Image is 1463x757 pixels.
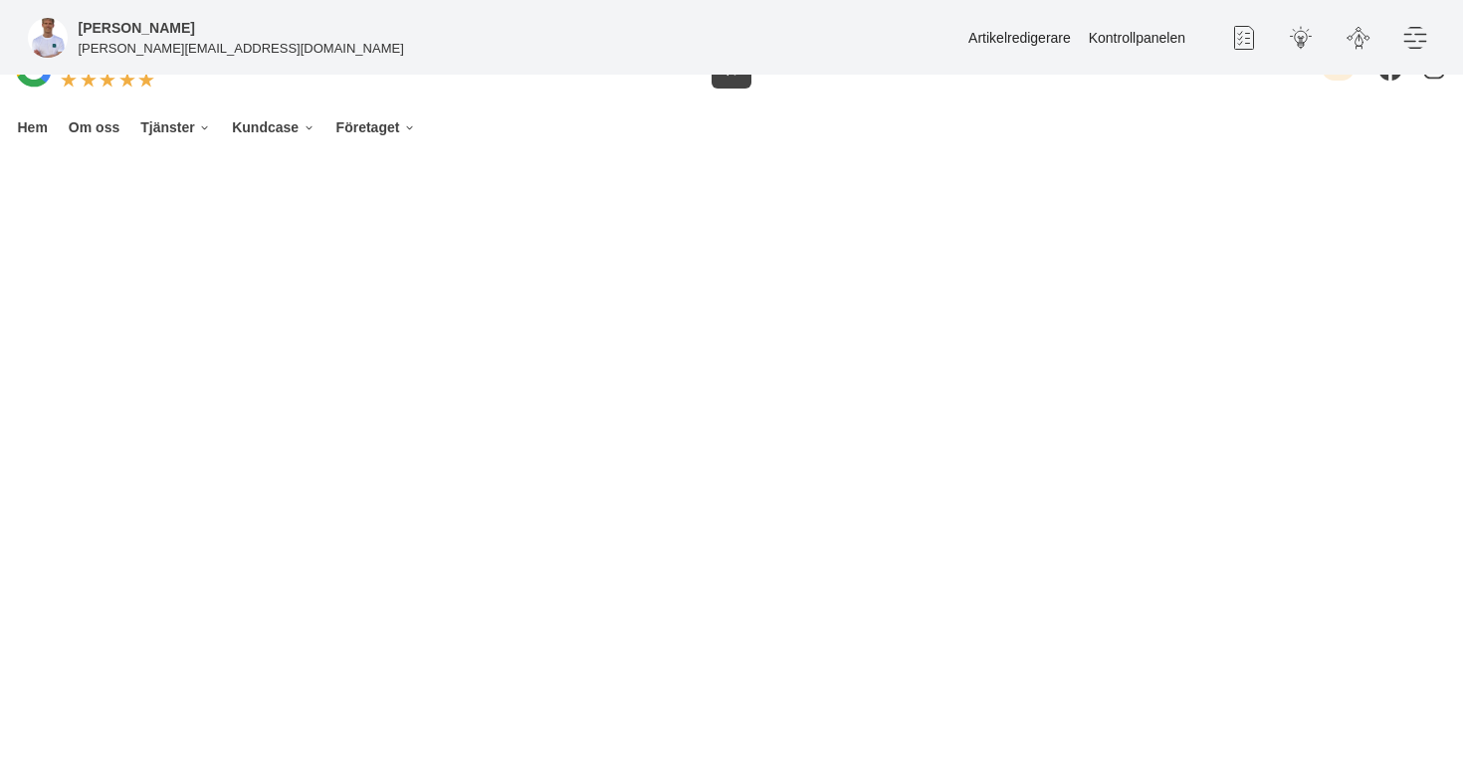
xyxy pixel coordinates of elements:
[28,18,68,58] img: foretagsbild-pa-smartproduktion-en-webbyraer-i-dalarnas-lan.png
[229,105,318,150] a: Kundcase
[332,105,419,150] a: Företaget
[79,17,195,39] h5: Administratör
[137,105,215,150] a: Tjänster
[968,30,1071,46] a: Artikelredigerare
[65,105,122,150] a: Om oss
[14,105,51,150] a: Hem
[79,39,404,58] p: [PERSON_NAME][EMAIL_ADDRESS][DOMAIN_NAME]
[1089,30,1185,46] a: Kontrollpanelen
